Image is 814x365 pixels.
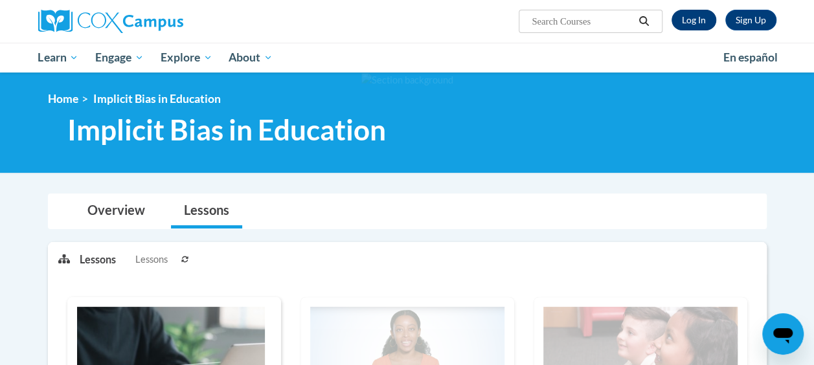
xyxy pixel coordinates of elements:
[80,252,116,267] p: Lessons
[530,14,634,29] input: Search Courses
[171,194,242,228] a: Lessons
[723,50,778,64] span: En español
[38,10,183,33] img: Cox Campus
[220,43,281,72] a: About
[152,43,221,72] a: Explore
[48,92,78,105] a: Home
[161,50,212,65] span: Explore
[634,14,653,29] button: Search
[93,92,221,105] span: Implicit Bias in Education
[28,43,786,72] div: Main menu
[672,10,716,30] a: Log In
[762,313,804,355] iframe: Button to launch messaging window
[715,44,786,71] a: En español
[229,50,273,65] span: About
[74,194,158,228] a: Overview
[87,43,152,72] a: Engage
[135,252,168,267] span: Lessons
[361,73,453,87] img: Section background
[38,10,271,33] a: Cox Campus
[95,50,144,65] span: Engage
[67,113,386,147] span: Implicit Bias in Education
[725,10,776,30] a: Register
[30,43,87,72] a: Learn
[38,50,78,65] span: Learn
